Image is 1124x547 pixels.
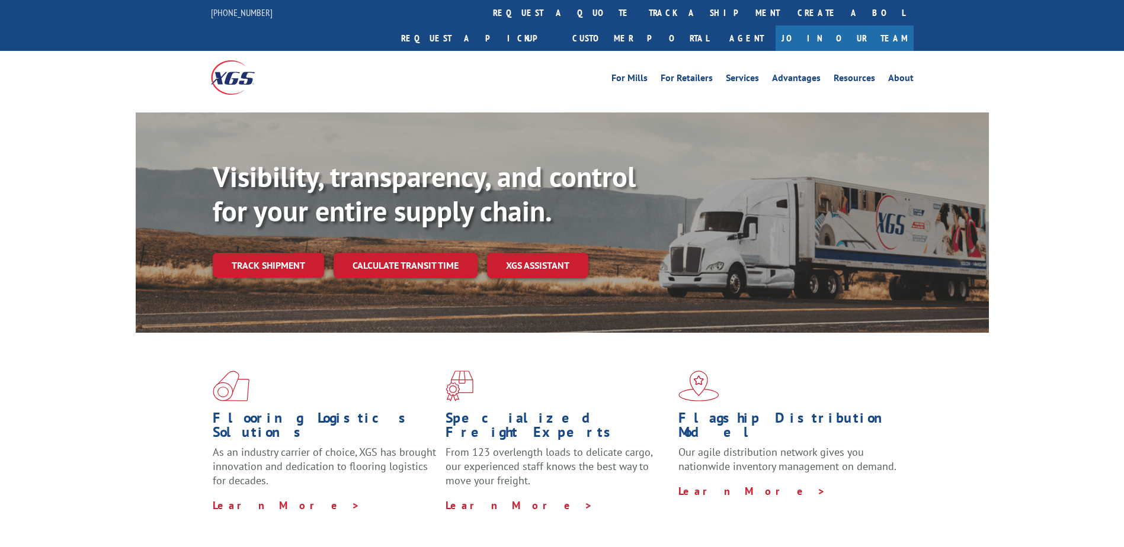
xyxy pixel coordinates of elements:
a: Request a pickup [392,25,563,51]
a: Customer Portal [563,25,718,51]
a: Agent [718,25,776,51]
b: Visibility, transparency, and control for your entire supply chain. [213,158,636,229]
a: Learn More > [446,498,593,512]
img: xgs-icon-focused-on-flooring-red [446,371,473,401]
span: Our agile distribution network gives you nationwide inventory management on demand. [678,445,896,473]
a: Advantages [772,73,821,86]
a: Track shipment [213,253,324,278]
img: xgs-icon-total-supply-chain-intelligence-red [213,371,249,401]
h1: Flagship Distribution Model [678,411,902,445]
a: [PHONE_NUMBER] [211,7,273,18]
a: For Mills [611,73,648,86]
a: XGS ASSISTANT [487,253,588,278]
img: xgs-icon-flagship-distribution-model-red [678,371,719,401]
a: Resources [834,73,875,86]
p: From 123 overlength loads to delicate cargo, our experienced staff knows the best way to move you... [446,445,670,498]
a: Join Our Team [776,25,914,51]
span: As an industry carrier of choice, XGS has brought innovation and dedication to flooring logistics... [213,445,436,487]
a: Learn More > [678,484,826,498]
h1: Specialized Freight Experts [446,411,670,445]
a: Calculate transit time [334,253,478,278]
a: Services [726,73,759,86]
h1: Flooring Logistics Solutions [213,411,437,445]
a: Learn More > [213,498,360,512]
a: About [888,73,914,86]
a: For Retailers [661,73,713,86]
